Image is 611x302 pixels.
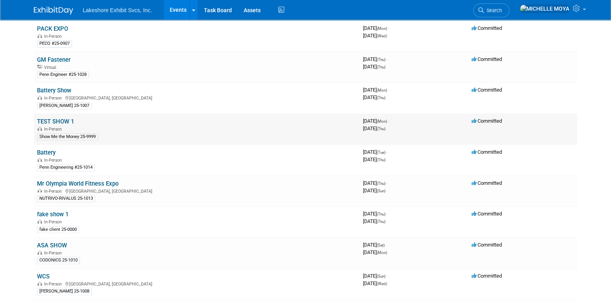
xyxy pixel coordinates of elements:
[363,87,389,93] span: [DATE]
[363,157,385,162] span: [DATE]
[387,211,388,217] span: -
[377,250,387,255] span: (Mon)
[37,195,95,202] div: NUTRIVO-RIVALUS 25-1013
[44,65,58,70] span: Virtual
[377,96,385,100] span: (Thu)
[37,118,74,125] a: TEST SHOW 1
[37,250,42,254] img: In-Person Event
[472,273,502,279] span: Committed
[37,189,42,193] img: In-Person Event
[44,250,64,256] span: In-Person
[363,94,385,100] span: [DATE]
[377,282,387,286] span: (Wed)
[37,40,72,47] div: PECO #25-0907
[388,87,389,93] span: -
[484,7,502,13] span: Search
[37,71,89,78] div: Penn Engineer #25-1028
[363,149,388,155] span: [DATE]
[363,242,387,248] span: [DATE]
[37,25,68,32] a: PACK EXPO
[37,180,118,187] a: Mr Olympia World Fitness Expo
[363,180,388,186] span: [DATE]
[377,127,385,131] span: (Thu)
[363,64,385,70] span: [DATE]
[44,282,64,287] span: In-Person
[37,127,42,131] img: In-Person Event
[377,219,385,224] span: (Thu)
[377,274,385,278] span: (Sun)
[37,94,357,101] div: [GEOGRAPHIC_DATA], [GEOGRAPHIC_DATA]
[473,4,509,17] a: Search
[44,189,64,194] span: In-Person
[377,212,385,216] span: (Thu)
[388,25,389,31] span: -
[37,133,98,140] div: Show Me the Money 25-9999
[377,57,385,62] span: (Thu)
[44,158,64,163] span: In-Person
[377,181,385,186] span: (Thu)
[363,25,389,31] span: [DATE]
[387,180,388,186] span: -
[37,188,357,194] div: [GEOGRAPHIC_DATA], [GEOGRAPHIC_DATA]
[472,87,502,93] span: Committed
[472,56,502,62] span: Committed
[377,34,387,38] span: (Wed)
[472,180,502,186] span: Committed
[472,242,502,248] span: Committed
[363,280,387,286] span: [DATE]
[363,188,385,193] span: [DATE]
[37,282,42,285] img: In-Person Event
[37,164,95,171] div: Penn Engineering #25-1014
[520,4,570,13] img: MICHELLE MOYA
[37,257,80,264] div: CODONICS 25-1010
[363,118,389,124] span: [DATE]
[377,88,387,92] span: (Mon)
[34,7,73,15] img: ExhibitDay
[37,65,42,69] img: Virtual Event
[377,243,385,247] span: (Sat)
[363,56,388,62] span: [DATE]
[377,150,385,155] span: (Tue)
[363,273,388,279] span: [DATE]
[37,87,71,94] a: Battery Show
[37,158,42,162] img: In-Person Event
[363,125,385,131] span: [DATE]
[44,219,64,225] span: In-Person
[37,211,69,218] a: fake show 1
[44,127,64,132] span: In-Person
[37,96,42,99] img: In-Person Event
[388,118,389,124] span: -
[37,149,56,156] a: Battery
[377,26,387,31] span: (Mon)
[37,280,357,287] div: [GEOGRAPHIC_DATA], [GEOGRAPHIC_DATA]
[37,226,79,233] div: fake client 25-0000
[377,189,385,193] span: (Sun)
[387,273,388,279] span: -
[377,65,385,69] span: (Thu)
[37,242,67,249] a: ASA SHOW
[37,102,92,109] div: [PERSON_NAME] 25-1007
[387,56,388,62] span: -
[472,25,502,31] span: Committed
[37,34,42,38] img: In-Person Event
[363,211,388,217] span: [DATE]
[44,34,64,39] span: In-Person
[37,288,92,295] div: [PERSON_NAME] 25-1008
[387,149,388,155] span: -
[363,218,385,224] span: [DATE]
[472,149,502,155] span: Committed
[37,219,42,223] img: In-Person Event
[377,158,385,162] span: (Thu)
[386,242,387,248] span: -
[363,249,387,255] span: [DATE]
[37,273,50,280] a: WCS
[83,7,152,13] span: Lakeshore Exhibit Svcs, Inc.
[472,118,502,124] span: Committed
[377,119,387,123] span: (Mon)
[472,211,502,217] span: Committed
[37,56,70,63] a: GM Fastener
[44,96,64,101] span: In-Person
[363,33,387,39] span: [DATE]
